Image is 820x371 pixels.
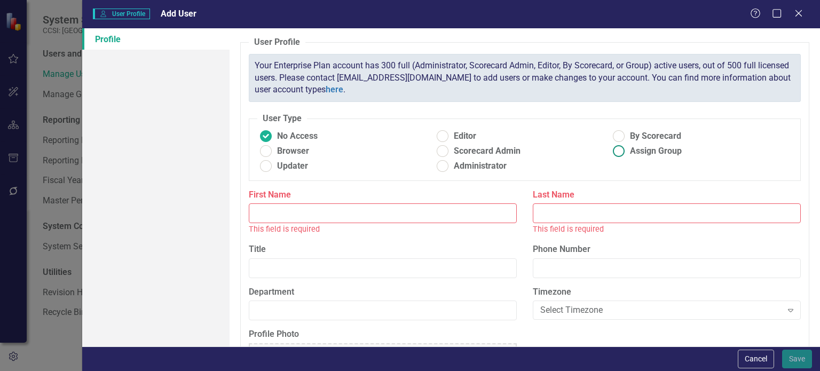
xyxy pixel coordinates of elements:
span: Assign Group [630,145,682,157]
legend: User Type [257,113,307,125]
label: Department [249,286,517,298]
div: Select Timezone [540,304,782,317]
label: Last Name [533,189,801,201]
label: Title [249,243,517,256]
legend: User Profile [249,36,305,49]
span: Add User [161,9,196,19]
span: By Scorecard [630,130,681,143]
span: Updater [277,160,308,172]
span: No Access [277,130,318,143]
label: First Name [249,189,517,201]
span: Scorecard Admin [454,145,521,157]
span: User Profile [93,9,150,19]
div: This field is required [249,223,517,235]
button: Cancel [738,350,774,368]
label: Profile Photo [249,328,517,341]
span: Your Enterprise Plan account has 300 full (Administrator, Scorecard Admin, Editor, By Scorecard, ... [255,60,791,95]
label: Timezone [533,286,801,298]
span: Editor [454,130,476,143]
div: This field is required [533,223,801,235]
span: Browser [277,145,309,157]
button: Save [782,350,812,368]
span: Administrator [454,160,507,172]
a: Profile [82,28,230,50]
label: Phone Number [533,243,801,256]
a: here [326,84,343,94]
